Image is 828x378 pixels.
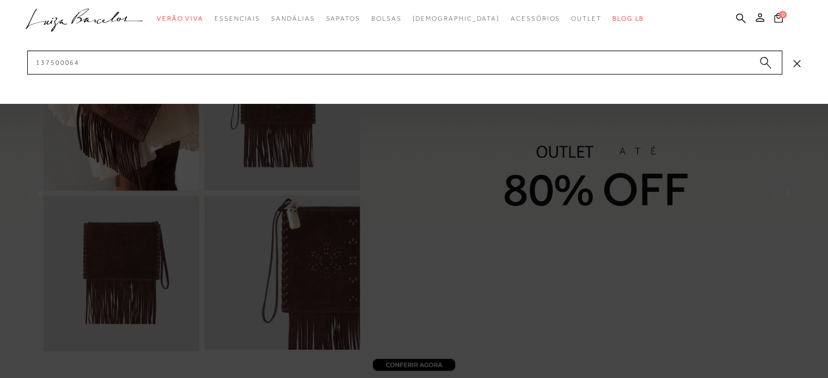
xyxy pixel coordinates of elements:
[511,15,560,22] span: Acessórios
[612,9,644,29] a: BLOG LB
[27,51,782,75] input: Buscar.
[157,9,204,29] a: categoryNavScreenReaderText
[779,11,787,18] span: 0
[271,9,315,29] a: categoryNavScreenReaderText
[412,9,500,29] a: noSubCategoriesText
[511,9,560,29] a: categoryNavScreenReaderText
[571,9,602,29] a: categoryNavScreenReaderText
[326,15,360,22] span: Sapatos
[157,15,204,22] span: Verão Viva
[371,9,402,29] a: categoryNavScreenReaderText
[571,15,602,22] span: Outlet
[214,15,260,22] span: Essenciais
[214,9,260,29] a: categoryNavScreenReaderText
[412,15,500,22] span: [DEMOGRAPHIC_DATA]
[371,15,402,22] span: Bolsas
[612,15,644,22] span: BLOG LB
[771,12,786,27] button: 0
[326,9,360,29] a: categoryNavScreenReaderText
[271,15,315,22] span: Sandálias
